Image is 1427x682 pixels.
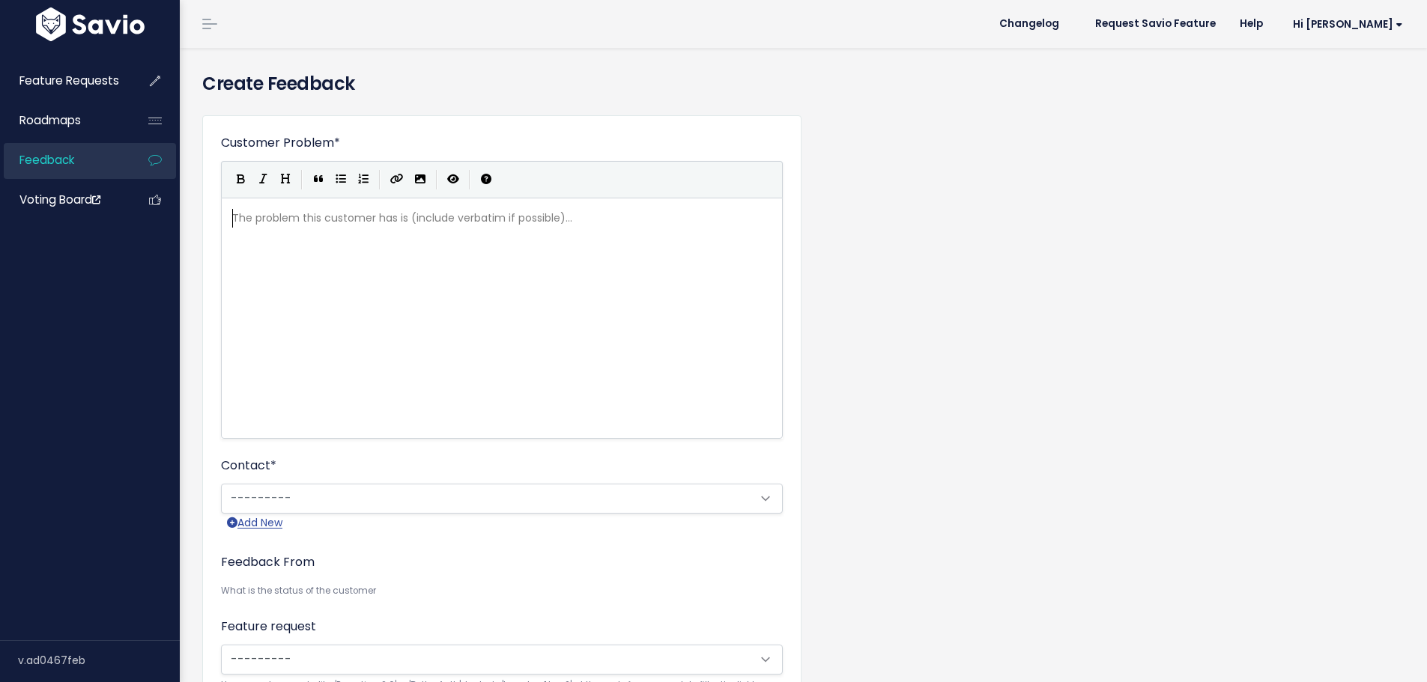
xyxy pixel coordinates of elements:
a: Voting Board [4,183,124,217]
a: Add New [227,514,282,532]
button: Quote [307,168,330,191]
span: Voting Board [19,192,100,207]
button: Italic [252,168,274,191]
button: Markdown Guide [475,168,497,191]
button: Import an image [409,168,431,191]
button: Numbered List [352,168,375,191]
small: What is the status of the customer [221,583,783,599]
label: Contact [221,457,276,475]
span: Roadmaps [19,112,81,128]
i: | [379,170,381,189]
span: Feedback [19,152,74,168]
label: Feedback From [221,553,315,571]
i: | [469,170,470,189]
button: Heading [274,168,297,191]
a: Help [1228,13,1275,35]
button: Create Link [385,168,409,191]
a: Feedback [4,143,124,177]
button: Generic List [330,168,352,191]
h4: Create Feedback [202,70,1405,97]
button: Toggle Preview [442,168,464,191]
span: Changelog [999,19,1059,29]
img: logo-white.9d6f32f41409.svg [32,7,148,41]
span: Hi [PERSON_NAME] [1293,19,1403,30]
a: Feature Requests [4,64,124,98]
span: Feature Requests [19,73,119,88]
a: Roadmaps [4,103,124,138]
a: Request Savio Feature [1083,13,1228,35]
i: | [301,170,303,189]
i: | [436,170,437,189]
label: Feature request [221,618,316,636]
div: v.ad0467feb [18,641,180,680]
a: Hi [PERSON_NAME] [1275,13,1415,36]
label: Customer Problem [221,134,340,152]
button: Bold [229,168,252,191]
